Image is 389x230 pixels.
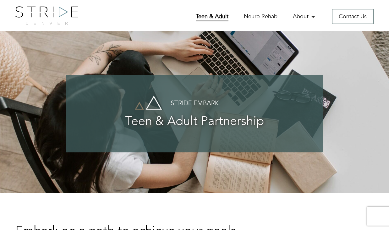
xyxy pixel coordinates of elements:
[332,9,374,24] a: Contact Us
[78,100,311,107] h4: Stride Embark
[78,115,311,129] h3: Teen & Adult Partnership
[196,13,228,21] a: Teen & Adult
[244,13,277,20] a: Neuro Rehab
[293,13,316,20] a: About
[15,6,78,25] img: logo.png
